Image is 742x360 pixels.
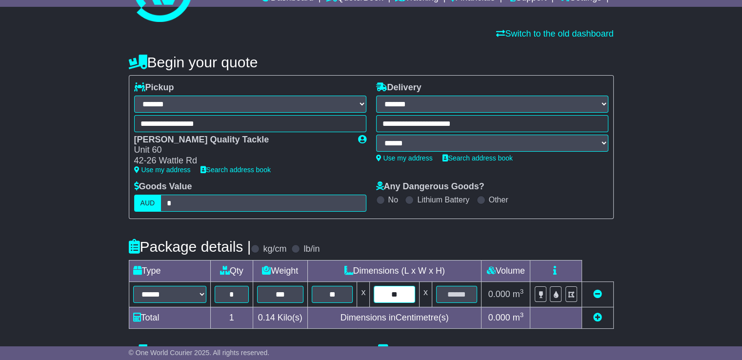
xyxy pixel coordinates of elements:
[442,154,513,162] a: Search address book
[253,260,307,281] td: Weight
[419,281,432,307] td: x
[357,281,370,307] td: x
[129,260,210,281] td: Type
[520,288,524,295] sup: 3
[388,195,398,204] label: No
[417,195,469,204] label: Lithium Battery
[307,260,481,281] td: Dimensions (L x W x H)
[134,181,192,192] label: Goods Value
[376,344,614,360] h4: Delivery Instructions
[263,244,286,255] label: kg/cm
[520,311,524,319] sup: 3
[513,289,524,299] span: m
[307,307,481,328] td: Dimensions in Centimetre(s)
[489,195,508,204] label: Other
[513,313,524,322] span: m
[134,195,161,212] label: AUD
[201,166,271,174] a: Search address book
[134,135,348,145] div: [PERSON_NAME] Quality Tackle
[593,313,602,322] a: Add new item
[129,239,251,255] h4: Package details |
[129,344,366,360] h4: Pickup Instructions
[376,82,421,93] label: Delivery
[134,156,348,166] div: 42-26 Wattle Rd
[258,313,275,322] span: 0.14
[303,244,320,255] label: lb/in
[134,145,348,156] div: Unit 60
[129,307,210,328] td: Total
[210,260,253,281] td: Qty
[376,154,433,162] a: Use my address
[488,289,510,299] span: 0.000
[134,166,191,174] a: Use my address
[210,307,253,328] td: 1
[253,307,307,328] td: Kilo(s)
[129,54,614,70] h4: Begin your quote
[376,181,484,192] label: Any Dangerous Goods?
[134,82,174,93] label: Pickup
[488,313,510,322] span: 0.000
[593,289,602,299] a: Remove this item
[481,260,530,281] td: Volume
[129,349,270,357] span: © One World Courier 2025. All rights reserved.
[496,29,613,39] a: Switch to the old dashboard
